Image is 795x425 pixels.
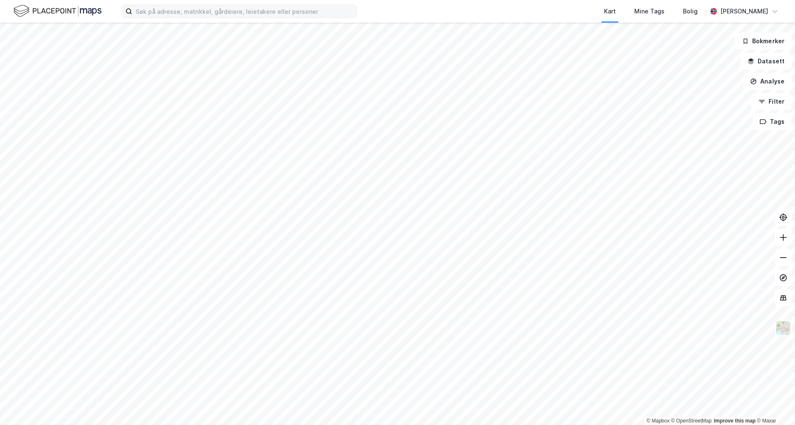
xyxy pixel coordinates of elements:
[634,6,664,16] div: Mine Tags
[13,4,102,18] img: logo.f888ab2527a4732fd821a326f86c7f29.svg
[683,6,698,16] div: Bolig
[720,6,768,16] div: [PERSON_NAME]
[604,6,616,16] div: Kart
[132,5,356,18] input: Søk på adresse, matrikkel, gårdeiere, leietakere eller personer
[753,385,795,425] iframe: Chat Widget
